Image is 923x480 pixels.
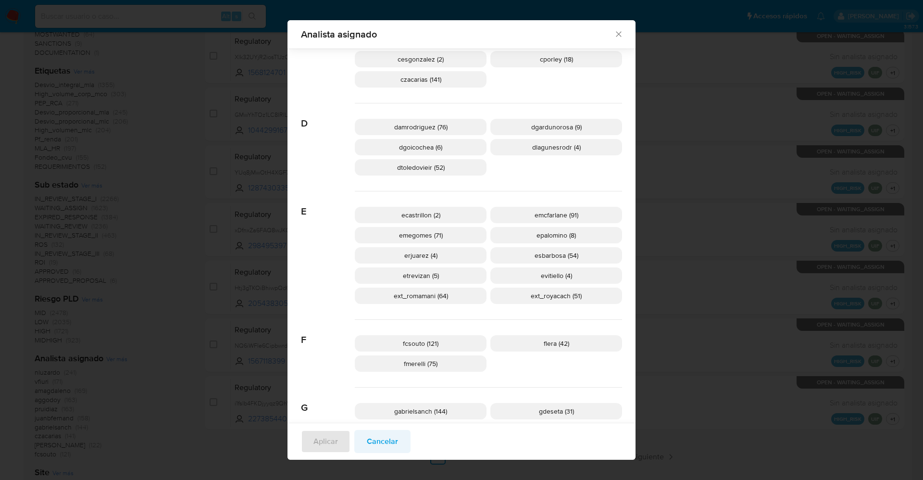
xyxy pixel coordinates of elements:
[490,267,622,284] div: evitiello (4)
[531,291,582,301] span: ext_royacach (51)
[540,54,573,64] span: cporley (18)
[490,403,622,419] div: gdeseta (31)
[490,119,622,135] div: dgardunorosa (9)
[403,271,439,280] span: etrevizan (5)
[399,230,443,240] span: emegomes (71)
[490,227,622,243] div: epalomino (8)
[355,139,486,155] div: dgoicochea (6)
[401,210,440,220] span: ecastrillon (2)
[404,251,437,260] span: erjuarez (4)
[614,29,623,38] button: Cerrar
[367,431,398,452] span: Cancelar
[355,267,486,284] div: etrevizan (5)
[397,163,445,172] span: dtoledovieir (52)
[541,271,572,280] span: evitiello (4)
[490,335,622,352] div: flera (42)
[355,227,486,243] div: emegomes (71)
[301,388,355,414] span: G
[490,288,622,304] div: ext_royacach (51)
[394,291,448,301] span: ext_romamani (64)
[490,139,622,155] div: dlagunesrodr (4)
[394,122,448,132] span: damrodriguez (76)
[490,51,622,67] div: cporley (18)
[490,207,622,223] div: emcfarlane (91)
[536,230,576,240] span: epalomino (8)
[301,191,355,217] span: E
[544,339,569,348] span: flera (42)
[394,406,447,416] span: gabrielsanch (144)
[355,71,486,88] div: czacarias (141)
[490,247,622,264] div: esbarbosa (54)
[355,335,486,352] div: fcsouto (121)
[535,251,578,260] span: esbarbosa (54)
[355,207,486,223] div: ecastrillon (2)
[531,122,582,132] span: dgardunorosa (9)
[354,430,411,453] button: Cancelar
[355,403,486,419] div: gabrielsanch (144)
[539,406,574,416] span: gdeseta (31)
[404,359,437,368] span: fmerelli (75)
[532,142,581,152] span: dlagunesrodr (4)
[400,75,441,84] span: czacarias (141)
[301,103,355,129] span: D
[301,29,614,39] span: Analista asignado
[301,320,355,346] span: F
[355,159,486,176] div: dtoledovieir (52)
[355,355,486,372] div: fmerelli (75)
[535,210,578,220] span: emcfarlane (91)
[355,119,486,135] div: damrodriguez (76)
[398,54,444,64] span: cesgonzalez (2)
[355,51,486,67] div: cesgonzalez (2)
[399,142,442,152] span: dgoicochea (6)
[355,288,486,304] div: ext_romamani (64)
[403,339,438,348] span: fcsouto (121)
[355,247,486,264] div: erjuarez (4)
